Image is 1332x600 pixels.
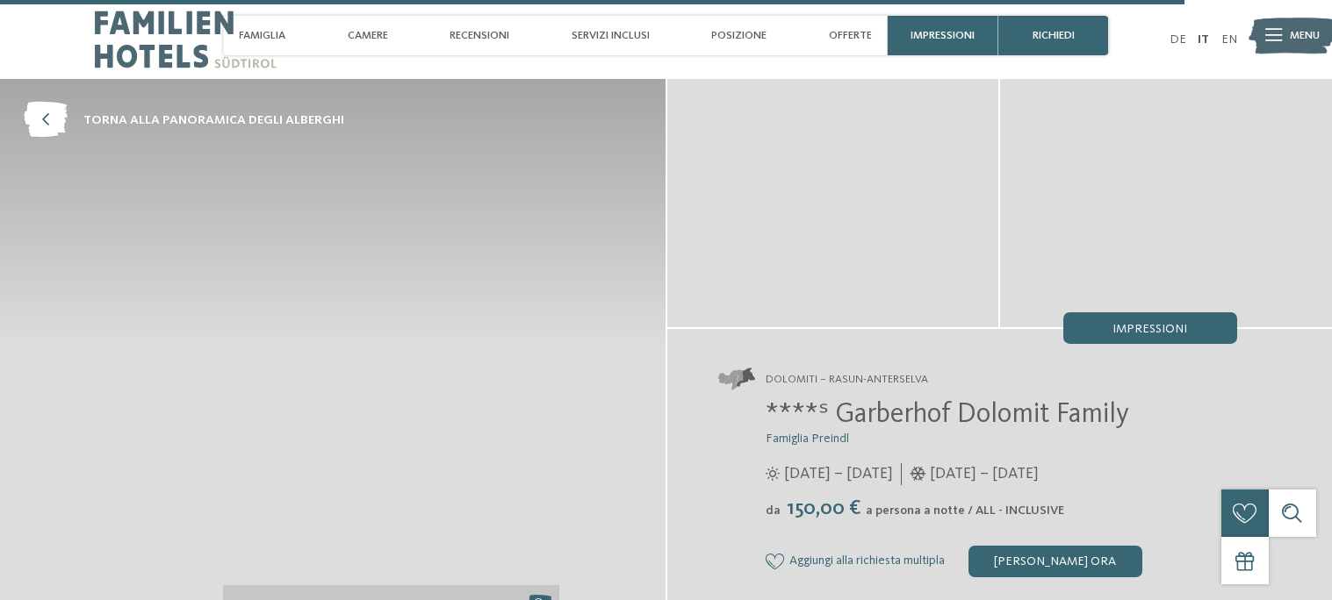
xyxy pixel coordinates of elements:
[667,79,999,327] img: Il family hotel ad Anterselva: un paradiso naturale
[766,504,781,517] span: da
[1000,79,1332,327] img: Hotel Dolomit Family Resort Garberhof ****ˢ
[910,467,926,481] i: Orari d'apertura inverno
[782,498,864,519] span: 150,00 €
[766,432,849,445] span: Famiglia Preindl
[968,546,1142,577] div: [PERSON_NAME] ora
[789,554,945,568] span: Aggiungi alla richiesta multipla
[766,401,1129,429] span: ****ˢ Garberhof Dolomit Family
[766,467,780,481] i: Orari d'apertura estate
[866,504,1064,517] span: a persona a notte / ALL - INCLUSIVE
[24,103,344,139] a: torna alla panoramica degli alberghi
[766,372,928,388] span: Dolomiti – Rasun-Anterselva
[930,463,1039,485] span: [DATE] – [DATE]
[1198,33,1209,46] a: IT
[83,111,344,129] span: torna alla panoramica degli alberghi
[1290,28,1320,44] span: Menu
[1112,323,1187,335] span: Impressioni
[1221,33,1237,46] a: EN
[784,463,893,485] span: [DATE] – [DATE]
[1170,33,1186,46] a: DE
